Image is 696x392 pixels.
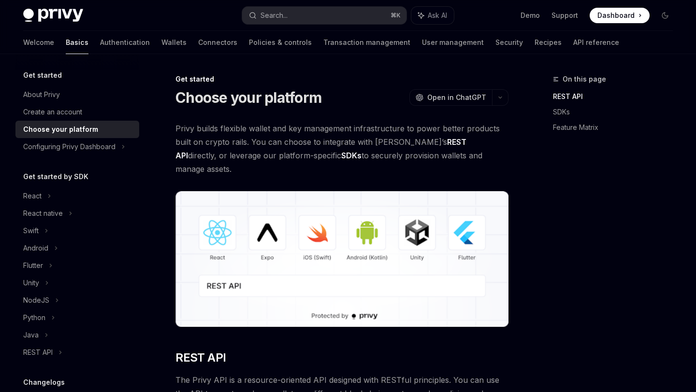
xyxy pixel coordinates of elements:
a: Feature Matrix [553,120,681,135]
div: REST API [23,347,53,358]
img: dark logo [23,9,83,22]
a: REST API [553,89,681,104]
div: Create an account [23,106,82,118]
h5: Get started by SDK [23,171,88,182]
h5: Changelogs [23,377,65,388]
div: Python [23,312,45,323]
div: Unity [23,277,39,289]
div: React native [23,208,63,219]
a: Authentication [100,31,150,54]
span: ⌘ K [391,12,401,19]
span: REST API [175,350,226,365]
a: Support [551,11,578,20]
div: Configuring Privy Dashboard [23,141,116,153]
div: Android [23,242,48,254]
a: API reference [573,31,619,54]
a: Basics [66,31,88,54]
h5: Get started [23,70,62,81]
a: Dashboard [590,8,650,23]
a: Create an account [15,103,139,121]
a: Welcome [23,31,54,54]
span: Open in ChatGPT [427,93,486,102]
div: Flutter [23,260,43,271]
strong: SDKs [341,151,362,160]
a: Policies & controls [249,31,312,54]
h1: Choose your platform [175,89,321,106]
div: Swift [23,225,39,237]
a: Wallets [161,31,187,54]
a: Connectors [198,31,237,54]
div: Choose your platform [23,124,98,135]
span: On this page [563,73,606,85]
button: Toggle dark mode [657,8,673,23]
a: Transaction management [323,31,410,54]
span: Ask AI [428,11,447,20]
a: Demo [521,11,540,20]
div: Get started [175,74,508,84]
a: SDKs [553,104,681,120]
a: Recipes [535,31,562,54]
div: Search... [261,10,288,21]
a: Choose your platform [15,121,139,138]
button: Search...⌘K [242,7,406,24]
span: Privy builds flexible wallet and key management infrastructure to power better products built on ... [175,122,508,176]
button: Ask AI [411,7,454,24]
a: User management [422,31,484,54]
a: Security [495,31,523,54]
span: Dashboard [597,11,635,20]
div: About Privy [23,89,60,100]
div: React [23,190,42,202]
div: NodeJS [23,294,49,306]
button: Open in ChatGPT [409,89,492,106]
div: Java [23,329,39,341]
a: About Privy [15,86,139,103]
img: images/Platform2.png [175,191,508,327]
